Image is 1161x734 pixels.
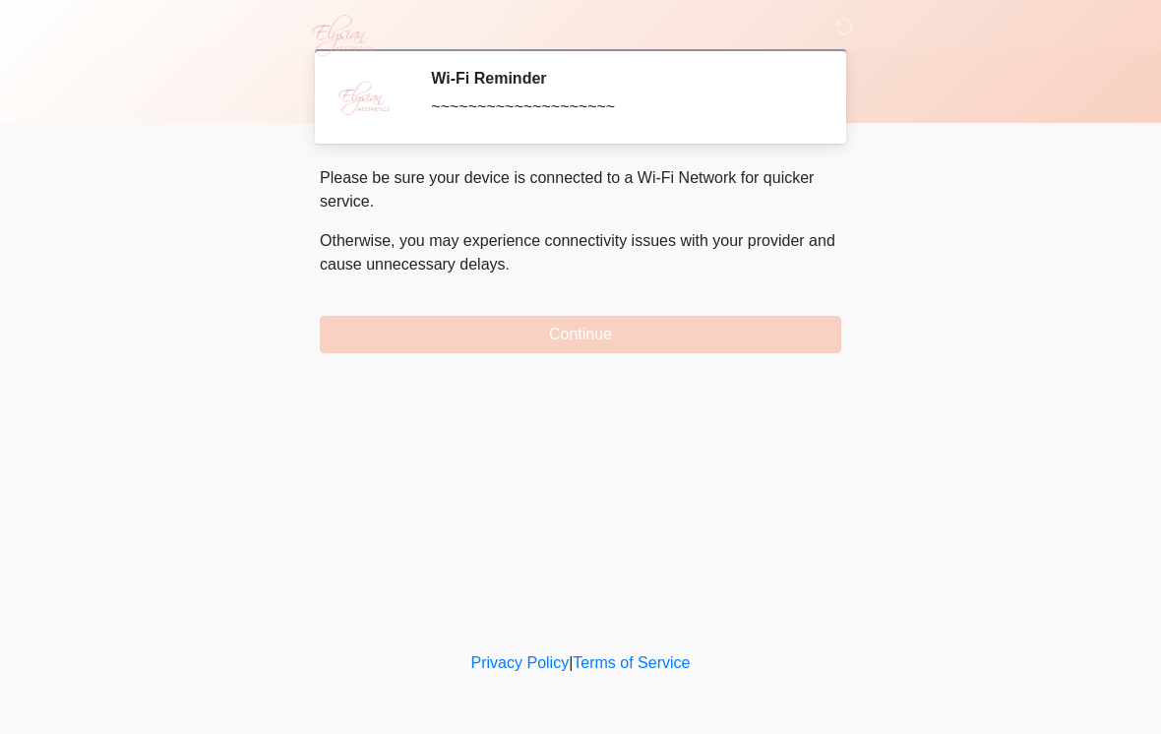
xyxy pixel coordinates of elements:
a: | [569,654,573,671]
p: Otherwise, you may experience connectivity issues with your provider and cause unnecessary delays [320,229,841,276]
h2: Wi-Fi Reminder [431,69,812,88]
button: Continue [320,316,841,353]
span: . [506,256,510,273]
img: Elysian Aesthetics Logo [300,15,383,56]
img: Agent Avatar [335,69,394,128]
a: Terms of Service [573,654,690,671]
div: ~~~~~~~~~~~~~~~~~~~~ [431,95,812,119]
a: Privacy Policy [471,654,570,671]
p: Please be sure your device is connected to a Wi-Fi Network for quicker service. [320,166,841,214]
